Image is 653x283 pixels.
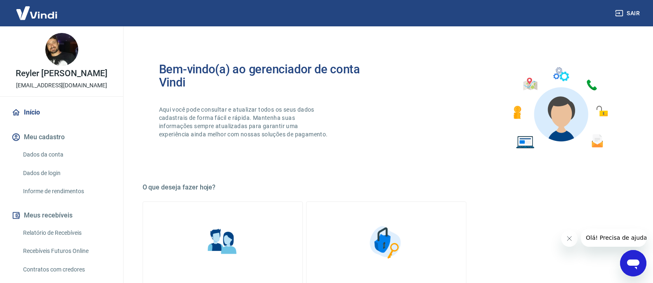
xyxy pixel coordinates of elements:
[10,206,113,225] button: Meus recebíveis
[365,222,407,263] img: Segurança
[202,222,243,263] img: Informações pessoais
[613,6,643,21] button: Sair
[20,183,113,200] a: Informe de rendimentos
[16,81,107,90] p: [EMAIL_ADDRESS][DOMAIN_NAME]
[159,105,330,138] p: Aqui você pode consultar e atualizar todos os seus dados cadastrais de forma fácil e rápida. Mant...
[620,250,646,276] iframe: Botão para abrir a janela de mensagens
[561,230,578,247] iframe: Fechar mensagem
[10,128,113,146] button: Meu cadastro
[20,225,113,241] a: Relatório de Recebíveis
[10,0,63,26] img: Vindi
[159,63,386,89] h2: Bem-vindo(a) ao gerenciador de conta Vindi
[16,69,107,78] p: Reyler [PERSON_NAME]
[20,243,113,260] a: Recebíveis Futuros Online
[45,33,78,66] img: 4a24b313-be81-4337-ab6b-2600c00a75f3.jpeg
[581,229,646,247] iframe: Mensagem da empresa
[20,165,113,182] a: Dados de login
[20,146,113,163] a: Dados da conta
[506,63,614,154] img: Imagem de um avatar masculino com diversos icones exemplificando as funcionalidades do gerenciado...
[143,183,630,192] h5: O que deseja fazer hoje?
[20,261,113,278] a: Contratos com credores
[5,6,69,12] span: Olá! Precisa de ajuda?
[10,103,113,122] a: Início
